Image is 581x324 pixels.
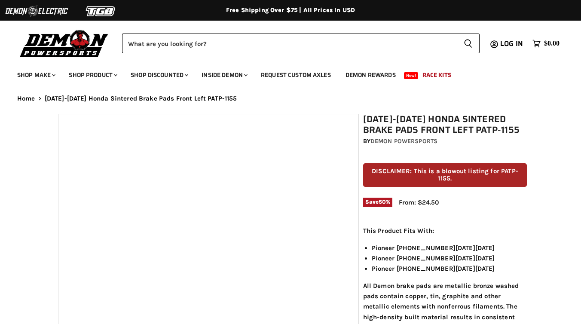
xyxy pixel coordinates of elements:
[17,95,35,102] a: Home
[457,34,480,53] button: Search
[69,3,133,19] img: TGB Logo 2
[122,34,457,53] input: Search
[528,37,564,50] a: $0.00
[363,137,527,146] div: by
[544,40,560,48] span: $0.00
[62,66,122,84] a: Shop Product
[363,163,527,187] p: DISCLAIMER: This is a blowout listing for PATP-1155.
[379,199,386,205] span: 50
[11,63,557,84] ul: Main menu
[370,138,437,145] a: Demon Powersports
[45,95,237,102] span: [DATE]-[DATE] Honda Sintered Brake Pads Front Left PATP-1155
[363,114,527,135] h1: [DATE]-[DATE] Honda Sintered Brake Pads Front Left PATP-1155
[372,253,527,263] li: Pioneer [PHONE_NUMBER][DATE][DATE]
[416,66,458,84] a: Race Kits
[4,3,69,19] img: Demon Electric Logo 2
[195,66,253,84] a: Inside Demon
[500,38,523,49] span: Log in
[17,28,111,58] img: Demon Powersports
[399,199,439,206] span: From: $24.50
[339,66,402,84] a: Demon Rewards
[363,198,393,207] span: Save %
[372,243,527,253] li: Pioneer [PHONE_NUMBER][DATE][DATE]
[404,72,419,79] span: New!
[363,226,527,236] p: This Product Fits With:
[11,66,61,84] a: Shop Make
[124,66,193,84] a: Shop Discounted
[254,66,337,84] a: Request Custom Axles
[496,40,528,48] a: Log in
[122,34,480,53] form: Product
[372,263,527,274] li: Pioneer [PHONE_NUMBER][DATE][DATE]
